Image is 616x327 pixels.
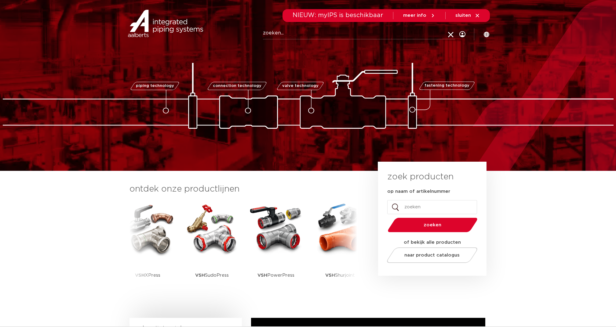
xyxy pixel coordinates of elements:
a: VSHXPress [120,201,175,294]
span: fastening technology [425,84,469,88]
h3: ontdek onze productlijnen [129,183,357,195]
button: zoeken [385,217,480,233]
strong: VSH [257,273,267,278]
span: connection technology [213,84,261,88]
p: SudoPress [195,256,229,294]
input: zoeken... [263,27,455,39]
strong: VSH [325,273,335,278]
h3: zoek producten [387,171,454,183]
a: VSHShurjoint [313,201,368,294]
strong: VSH [135,273,145,278]
a: naar product catalogus [385,247,479,263]
strong: VSH [195,273,205,278]
input: zoeken [387,200,477,214]
a: sluiten [455,13,480,18]
span: meer info [403,13,426,18]
p: Shurjoint [325,256,355,294]
span: sluiten [455,13,471,18]
span: piping technology [136,84,174,88]
span: naar product catalogus [404,253,460,257]
div: my IPS [459,22,465,47]
a: VSHSudoPress [184,201,239,294]
a: meer info [403,13,436,18]
span: valve technology [282,84,319,88]
label: op naam of artikelnummer [387,189,450,195]
a: VSHPowerPress [249,201,304,294]
p: PowerPress [257,256,294,294]
span: zoeken [403,223,462,227]
p: XPress [135,256,160,294]
span: NIEUW: myIPS is beschikbaar [293,12,383,18]
strong: of bekijk alle producten [404,240,461,245]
